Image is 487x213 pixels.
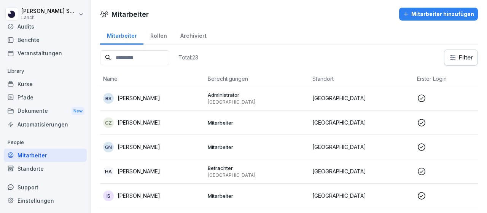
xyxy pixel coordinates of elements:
p: [GEOGRAPHIC_DATA] [208,99,306,105]
a: Mitarbeiter [100,25,143,45]
p: Betrachter [208,165,306,171]
p: [PERSON_NAME] Samsunlu [21,8,77,14]
a: DokumenteNew [4,104,87,118]
p: Mitarbeiter [208,192,306,199]
a: Automatisierungen [4,118,87,131]
th: Standort [309,72,414,86]
div: Support [4,181,87,194]
p: Mitarbeiter [208,144,306,151]
p: [PERSON_NAME] [118,143,160,151]
a: Mitarbeiter [4,149,87,162]
p: [GEOGRAPHIC_DATA] [312,119,411,127]
div: HA [103,166,114,177]
div: Filter [449,54,473,61]
div: CZ [103,117,114,128]
th: Name [100,72,205,86]
p: [GEOGRAPHIC_DATA] [312,192,411,200]
a: Berichte [4,33,87,46]
p: [PERSON_NAME] [118,167,160,175]
p: Total: 23 [178,54,198,61]
p: [PERSON_NAME] [118,119,160,127]
button: Mitarbeiter hinzufügen [399,8,478,21]
p: Library [4,65,87,77]
p: [GEOGRAPHIC_DATA] [312,167,411,175]
p: [GEOGRAPHIC_DATA] [312,143,411,151]
p: [GEOGRAPHIC_DATA] [208,172,306,178]
a: Archiviert [173,25,213,45]
p: [PERSON_NAME] [118,94,160,102]
div: GN [103,142,114,152]
th: Berechtigungen [205,72,309,86]
p: Administrator [208,91,306,98]
div: BS [103,93,114,104]
a: Standorte [4,162,87,175]
h1: Mitarbeiter [111,9,149,19]
div: IS [103,191,114,201]
div: Dokumente [4,104,87,118]
p: People [4,136,87,149]
div: Mitarbeiter hinzufügen [403,10,474,18]
a: Einstellungen [4,194,87,207]
a: Audits [4,20,87,33]
p: Mitarbeiter [208,119,306,126]
p: [PERSON_NAME] [118,192,160,200]
a: Veranstaltungen [4,46,87,60]
p: [GEOGRAPHIC_DATA] [312,94,411,102]
a: Kurse [4,77,87,91]
button: Filter [444,50,477,65]
a: Pfade [4,91,87,104]
a: Rollen [143,25,173,45]
p: Lanch [21,15,77,20]
div: New [72,107,84,115]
